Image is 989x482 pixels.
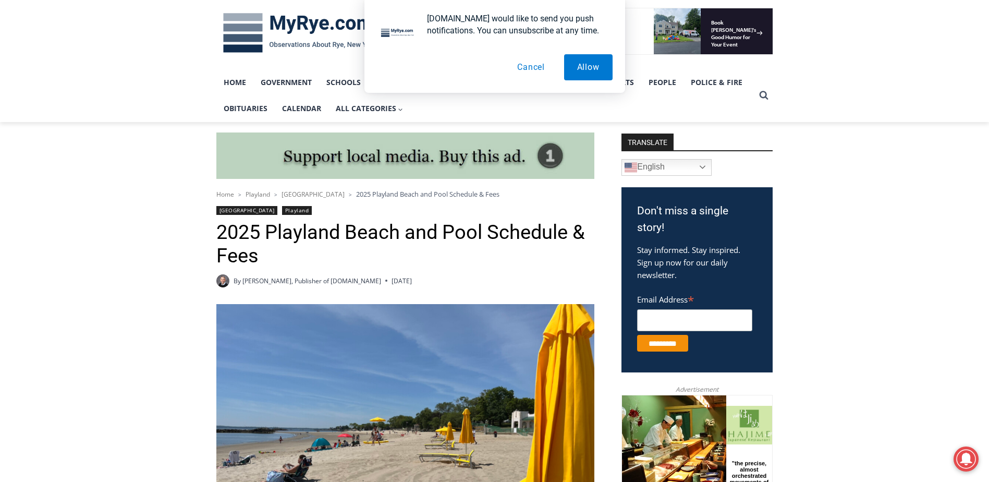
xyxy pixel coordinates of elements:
[328,95,411,122] button: Child menu of All Categories
[637,244,757,281] p: Stay informed. Stay inspired. Sign up now for our daily newsletter.
[637,203,757,236] h3: Don't miss a single story!
[273,104,483,127] span: Intern @ [DOMAIN_NAME]
[621,159,712,176] a: English
[274,191,277,198] span: >
[356,189,499,199] span: 2025 Playland Beach and Pool Schedule & Fees
[263,1,493,101] div: "[PERSON_NAME] and I covered the [DATE] Parade, which was a really eye opening experience as I ha...
[377,13,419,54] img: notification icon
[621,134,674,150] strong: TRANSLATE
[68,19,258,29] div: Serving [GEOGRAPHIC_DATA] Since [DATE]
[216,274,229,287] a: Author image
[392,276,412,286] time: [DATE]
[625,161,637,174] img: en
[754,86,773,105] button: View Search Form
[216,95,275,122] a: Obituaries
[238,191,241,198] span: >
[275,95,328,122] a: Calendar
[282,190,345,199] a: [GEOGRAPHIC_DATA]
[665,384,729,394] span: Advertisement
[419,13,613,37] div: [DOMAIN_NAME] would like to send you push notifications. You can unsubscribe at any time.
[282,206,312,215] a: Playland
[349,191,352,198] span: >
[1,105,105,130] a: Open Tues. - Sun. [PHONE_NUMBER]
[252,1,315,47] img: s_800_809a2aa2-bb6e-4add-8b5e-749ad0704c34.jpeg
[107,65,148,125] div: "the precise, almost orchestrated movements of cutting and assembling sushi and [PERSON_NAME] mak...
[216,132,594,179] img: support local media, buy this ad
[216,189,594,199] nav: Breadcrumbs
[310,3,376,47] a: Book [PERSON_NAME]'s Good Humor for Your Event
[564,54,613,80] button: Allow
[637,289,752,308] label: Email Address
[216,221,594,268] h1: 2025 Playland Beach and Pool Schedule & Fees
[3,107,102,147] span: Open Tues. - Sun. [PHONE_NUMBER]
[216,69,754,122] nav: Primary Navigation
[246,190,270,199] a: Playland
[318,11,363,40] h4: Book [PERSON_NAME]'s Good Humor for Your Event
[251,101,505,130] a: Intern @ [DOMAIN_NAME]
[504,54,558,80] button: Cancel
[234,276,241,286] span: By
[242,276,381,285] a: [PERSON_NAME], Publisher of [DOMAIN_NAME]
[216,190,234,199] a: Home
[216,206,278,215] a: [GEOGRAPHIC_DATA]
